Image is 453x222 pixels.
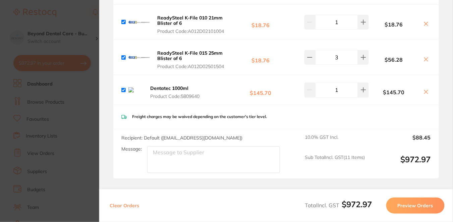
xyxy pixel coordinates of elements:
b: $56.28 [369,57,419,63]
label: Message: [121,146,142,152]
b: $145.70 [369,89,419,95]
b: ReadySteel K-File 015 25mm Blister of 6 [157,50,223,61]
b: ReadySteel K-File 010 21mm Blister of 6 [157,15,223,26]
b: $18.76 [230,51,292,64]
span: Product Code: A012D02501504 [157,64,228,69]
output: $88.45 [371,134,431,149]
output: $972.97 [371,155,431,173]
b: $18.76 [230,16,292,28]
button: ReadySteel K-File 010 21mm Blister of 6 Product Code:A012D02101004 [155,15,230,34]
b: $972.97 [342,199,372,209]
button: Clear Orders [108,198,141,214]
b: $145.70 [230,84,292,96]
b: Dentatec 1000ml [150,85,188,91]
p: Freight charges may be waived depending on the customer's tier level. [132,114,267,119]
span: 10.0 % GST Incl. [305,134,365,149]
span: Product Code: 5809640 [150,94,207,99]
button: ReadySteel K-File 015 25mm Blister of 6 Product Code:A012D02501504 [155,50,230,69]
img: NDV2aHo3Zg [128,11,150,33]
img: emw4dngyeA [128,47,150,68]
span: Product Code: A012D02101004 [157,29,228,34]
b: $18.76 [369,21,419,27]
button: Dentatec 1000ml Product Code:5809640 [148,85,209,99]
img: bG9vbDB1Ng [128,87,143,93]
span: Recipient: Default ( [EMAIL_ADDRESS][DOMAIN_NAME] ) [121,135,242,141]
span: Total Incl. GST [305,202,372,209]
span: Sub Total Incl. GST ( 11 Items) [305,155,365,173]
button: Preview Orders [386,198,445,214]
